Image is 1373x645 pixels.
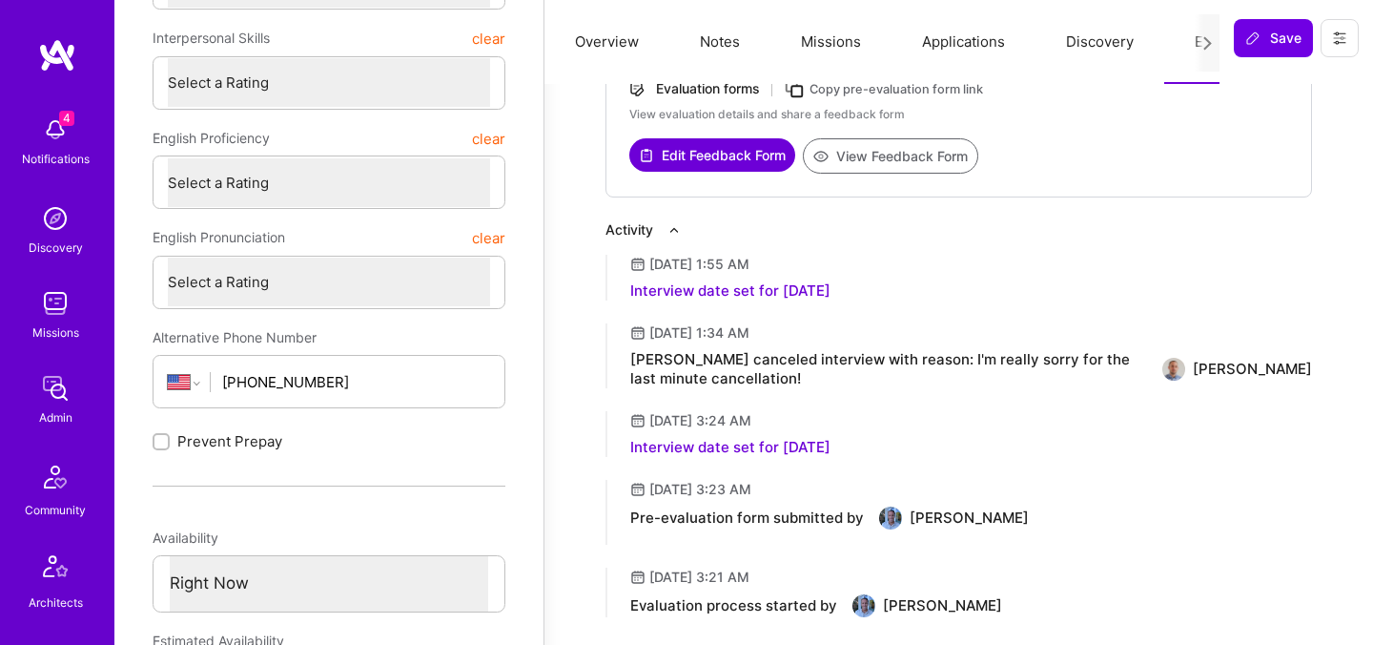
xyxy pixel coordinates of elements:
div: Admin [39,407,72,427]
i: icon Next [1200,36,1215,51]
div: Interview date set for [DATE] [630,438,830,457]
div: Pre-evaluation form submitted by [630,509,864,528]
span: English Proficiency [153,121,270,156]
span: English Pronunciation [153,220,285,255]
div: [DATE] 1:55 AM [649,255,749,274]
button: Save [1234,19,1313,57]
div: Notifications [22,149,90,169]
button: clear [472,21,505,55]
img: Community [32,454,78,500]
input: +1 (000) 000-0000 [222,358,490,406]
div: [DATE] 3:23 AM [649,480,751,499]
div: Copy pre-evaluation form link [809,79,983,99]
div: Evaluation forms [656,79,760,98]
img: teamwork [36,284,74,322]
img: Architects [32,547,78,593]
button: clear [472,121,505,156]
img: User Avatar [852,594,875,617]
span: Prevent Prepay [177,431,282,451]
a: Edit Feedback Form [629,138,795,174]
img: User Avatar [879,507,902,530]
div: [PERSON_NAME] [1193,360,1312,379]
span: Alternative Phone Number [153,329,317,345]
span: 4 [59,111,74,126]
div: [PERSON_NAME] canceled interview with reason: I'm really sorry for the last minute cancellation! [630,350,1147,388]
div: [PERSON_NAME] [883,596,1002,615]
img: discovery [36,199,74,238]
button: clear [472,220,505,255]
div: View evaluation details and share a feedback form [629,106,1288,123]
div: Interview date set for [DATE] [630,281,830,301]
button: Edit Feedback Form [629,138,795,172]
div: [PERSON_NAME] [910,509,1029,528]
button: View Feedback Form [803,138,978,174]
div: Availability [153,521,505,555]
div: [DATE] 1:34 AM [649,323,749,343]
div: Activity [605,220,653,239]
div: Missions [32,322,79,343]
span: Save [1245,29,1301,48]
i: icon Copy [784,78,806,100]
img: bell [36,111,74,149]
img: User Avatar [1162,358,1185,381]
img: admin teamwork [36,369,74,407]
div: [DATE] 3:21 AM [649,568,749,587]
div: [DATE] 3:24 AM [649,411,751,430]
div: Architects [29,593,83,613]
span: Interpersonal Skills [153,21,270,55]
div: Discovery [29,238,83,258]
img: logo [38,38,76,73]
div: Evaluation process started by [630,596,837,615]
div: Community [25,500,86,520]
